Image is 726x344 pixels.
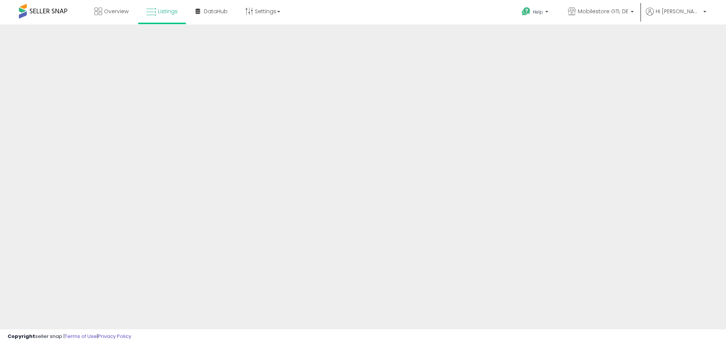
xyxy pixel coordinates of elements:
[204,8,228,15] span: DataHub
[516,1,556,25] a: Help
[65,333,97,340] a: Terms of Use
[646,8,706,25] a: Hi [PERSON_NAME]
[158,8,178,15] span: Listings
[98,333,131,340] a: Privacy Policy
[578,8,628,15] span: Mobilestore GTL DE
[521,7,531,16] i: Get Help
[656,8,701,15] span: Hi [PERSON_NAME]
[8,333,131,340] div: seller snap | |
[8,333,35,340] strong: Copyright
[533,9,543,15] span: Help
[104,8,129,15] span: Overview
